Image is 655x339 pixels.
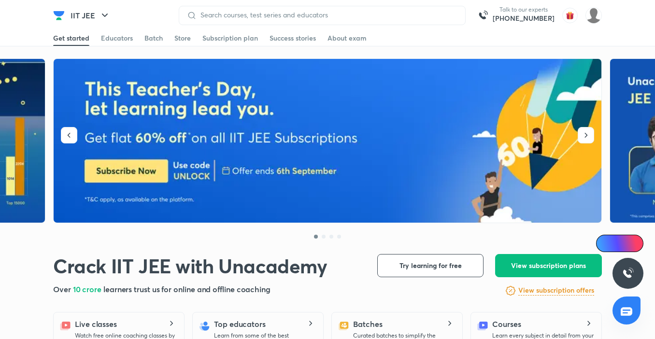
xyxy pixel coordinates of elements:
[53,10,65,21] img: Company Logo
[562,8,578,23] img: avatar
[73,284,103,294] span: 10 crore
[197,11,457,19] input: Search courses, test series and educators
[103,284,271,294] span: learners trust us for online and offline coaching
[518,285,594,296] h6: View subscription offers
[493,6,555,14] p: Talk to our experts
[65,6,116,25] button: IIT JEE
[492,318,521,330] h5: Courses
[202,30,258,46] a: Subscription plan
[353,318,382,330] h5: Batches
[511,261,586,270] span: View subscription plans
[493,14,555,23] a: [PHONE_NUMBER]
[174,30,191,46] a: Store
[53,30,89,46] a: Get started
[495,254,602,277] button: View subscription plans
[214,318,266,330] h5: Top educators
[270,33,316,43] div: Success stories
[202,33,258,43] div: Subscription plan
[53,33,89,43] div: Get started
[101,33,133,43] div: Educators
[612,240,638,247] span: Ai Doubts
[327,30,367,46] a: About exam
[327,33,367,43] div: About exam
[377,254,484,277] button: Try learning for free
[622,268,634,279] img: ttu
[585,7,602,24] img: kanish kumar
[602,240,610,247] img: Icon
[473,6,493,25] img: call-us
[144,30,163,46] a: Batch
[144,33,163,43] div: Batch
[53,254,327,278] h1: Crack IIT JEE with Unacademy
[270,30,316,46] a: Success stories
[518,285,594,297] a: View subscription offers
[101,30,133,46] a: Educators
[596,235,643,252] a: Ai Doubts
[174,33,191,43] div: Store
[53,284,73,294] span: Over
[75,318,117,330] h5: Live classes
[399,261,462,270] span: Try learning for free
